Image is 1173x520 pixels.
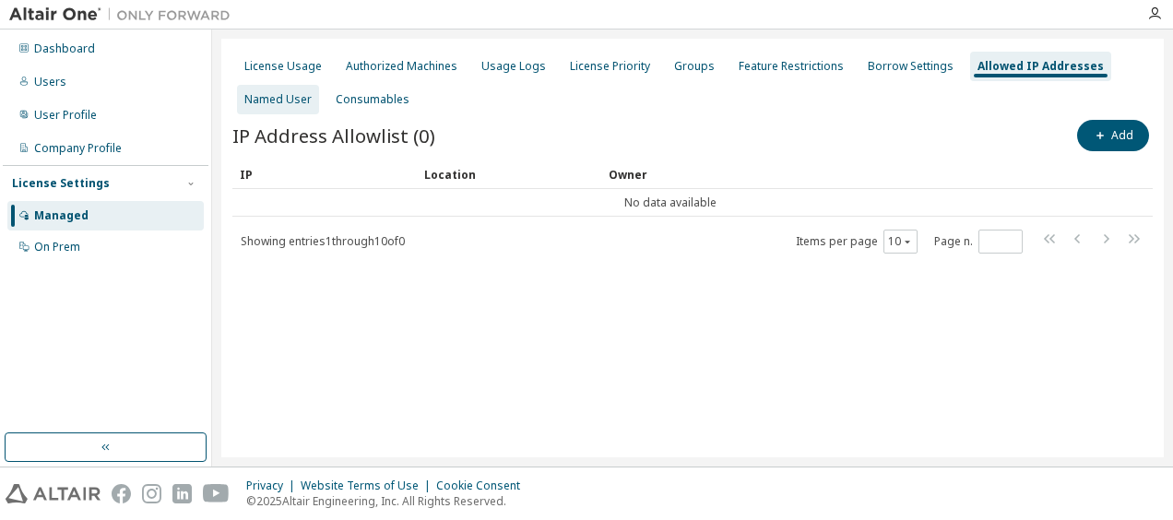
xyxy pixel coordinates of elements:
div: Dashboard [34,41,95,56]
div: Website Terms of Use [301,479,436,493]
p: © 2025 Altair Engineering, Inc. All Rights Reserved. [246,493,531,509]
div: Borrow Settings [868,59,954,74]
div: Allowed IP Addresses [977,59,1104,74]
div: Feature Restrictions [739,59,844,74]
div: User Profile [34,108,97,123]
div: License Usage [244,59,322,74]
div: Users [34,75,66,89]
div: Privacy [246,479,301,493]
div: Groups [674,59,715,74]
span: Items per page [796,230,918,254]
div: On Prem [34,240,80,254]
div: Usage Logs [481,59,546,74]
img: altair_logo.svg [6,484,101,503]
div: Authorized Machines [346,59,457,74]
div: Location [424,160,594,189]
div: Named User [244,92,312,107]
span: Page n. [934,230,1023,254]
div: Company Profile [34,141,122,156]
span: Showing entries 1 through 10 of 0 [241,233,405,249]
button: Add [1077,120,1149,151]
img: youtube.svg [203,484,230,503]
button: 10 [888,234,913,249]
div: License Settings [12,176,110,191]
span: IP Address Allowlist (0) [232,123,435,148]
div: Managed [34,208,89,223]
div: Owner [609,160,1101,189]
img: facebook.svg [112,484,131,503]
div: Consumables [336,92,409,107]
div: IP [240,160,409,189]
img: Altair One [9,6,240,24]
img: linkedin.svg [172,484,192,503]
div: License Priority [570,59,650,74]
div: Cookie Consent [436,479,531,493]
img: instagram.svg [142,484,161,503]
td: No data available [232,189,1108,217]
